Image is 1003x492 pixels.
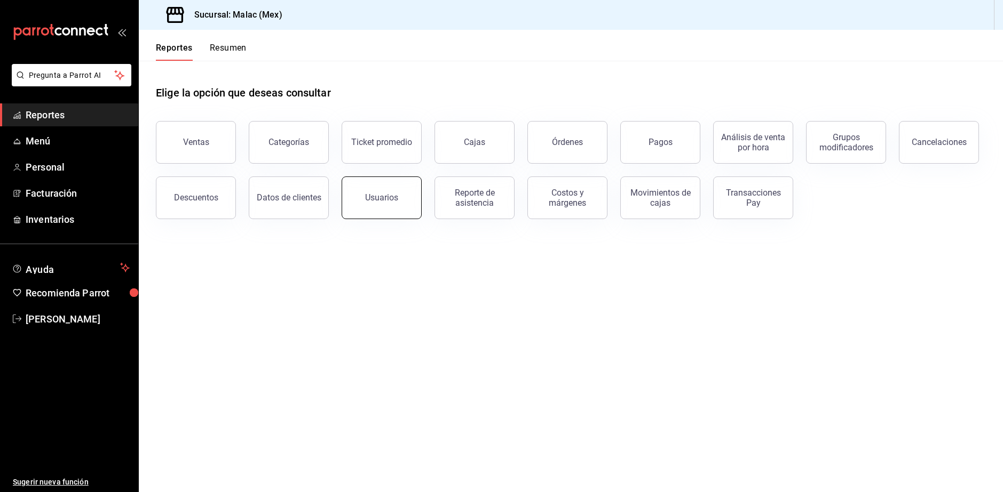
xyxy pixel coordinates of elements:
[156,85,331,101] h1: Elige la opción que deseas consultar
[26,108,130,122] span: Reportes
[174,192,218,203] div: Descuentos
[552,137,583,147] div: Órdenes
[713,176,793,219] button: Transacciones Pay
[534,188,601,208] div: Costos y márgenes
[342,176,422,219] button: Usuarios
[257,192,321,203] div: Datos de clientes
[620,176,700,219] button: Movimientos de cajas
[156,43,247,61] div: navigation tabs
[620,121,700,164] button: Pagos
[26,286,130,300] span: Recomienda Parrot
[268,137,309,147] div: Categorías
[527,176,607,219] button: Costos y márgenes
[186,9,282,21] h3: Sucursal: Malac (Mex)
[26,261,116,274] span: Ayuda
[26,134,130,148] span: Menú
[649,137,673,147] div: Pagos
[183,137,209,147] div: Ventas
[249,121,329,164] button: Categorías
[12,64,131,86] button: Pregunta a Parrot AI
[117,28,126,36] button: open_drawer_menu
[813,132,879,152] div: Grupos modificadores
[156,176,236,219] button: Descuentos
[26,212,130,227] span: Inventarios
[899,121,979,164] button: Cancelaciones
[13,477,130,488] span: Sugerir nueva función
[720,188,786,208] div: Transacciones Pay
[156,121,236,164] button: Ventas
[627,188,693,208] div: Movimientos de cajas
[365,192,398,203] div: Usuarios
[912,137,967,147] div: Cancelaciones
[26,186,130,200] span: Facturación
[464,137,485,147] div: Cajas
[7,77,131,88] a: Pregunta a Parrot AI
[527,121,607,164] button: Órdenes
[210,43,247,61] button: Resumen
[435,176,515,219] button: Reporte de asistencia
[713,121,793,164] button: Análisis de venta por hora
[806,121,886,164] button: Grupos modificadores
[435,121,515,164] button: Cajas
[156,43,193,61] button: Reportes
[342,121,422,164] button: Ticket promedio
[26,312,130,326] span: [PERSON_NAME]
[351,137,412,147] div: Ticket promedio
[29,70,115,81] span: Pregunta a Parrot AI
[720,132,786,152] div: Análisis de venta por hora
[441,188,508,208] div: Reporte de asistencia
[249,176,329,219] button: Datos de clientes
[26,160,130,174] span: Personal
